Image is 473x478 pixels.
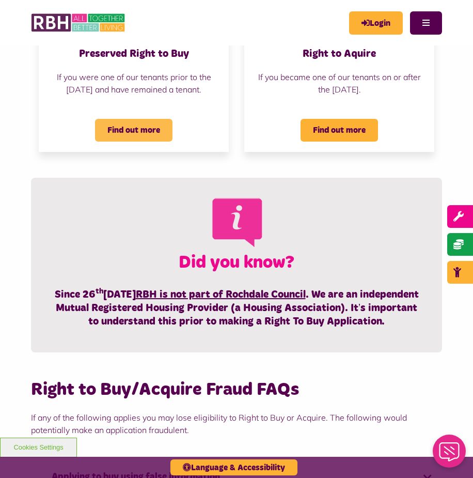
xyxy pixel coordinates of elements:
[95,119,172,142] span: Find out more
[52,193,421,274] h2: Did you know?
[136,289,306,300] u: RBH is not part of Rochdale Council
[207,193,266,251] img: Info Icon
[52,288,421,328] h4: Since 26 [DATE] . We are an independent Mutual Registered Housing Provider (a Housing Association...
[31,10,127,35] img: RBH
[255,47,424,60] h3: Right to Aquire
[410,11,442,35] button: Navigation
[39,35,229,152] a: Preserved Right to Buy If you were one of our tenants prior to the [DATE] and have remained a ten...
[349,11,403,35] a: MyRBH
[170,459,297,475] button: Language & Accessibility
[255,71,424,96] p: If you became one of our tenants on or after the [DATE].
[31,378,442,401] h2: Right to Buy/Acquire Fraud FAQs
[301,119,378,142] span: Find out more
[244,35,434,152] a: Right to Aquire If you became one of our tenants on or after the [DATE]. Find out more
[96,287,103,295] sup: th
[49,47,218,60] h3: Preserved Right to Buy
[427,431,473,478] iframe: Netcall Web Assistant for live chat
[31,411,442,436] p: If any of the following applies you may lose eligibility to Right to Buy or Acquire. The followin...
[49,71,218,96] p: If you were one of our tenants prior to the [DATE] and have remained a tenant.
